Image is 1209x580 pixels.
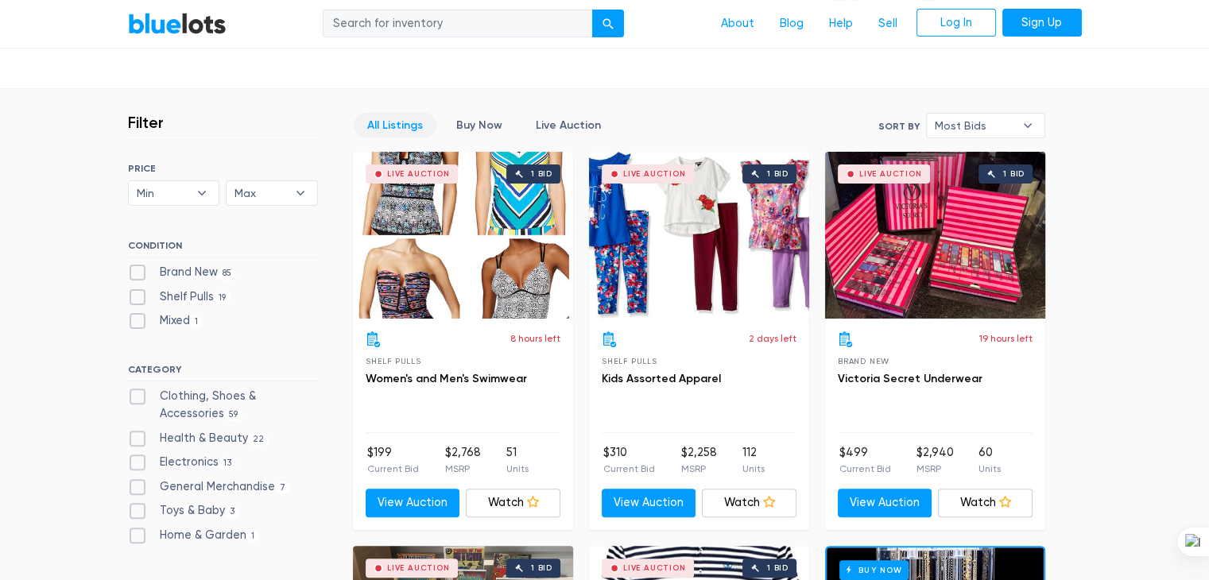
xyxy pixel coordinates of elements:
[589,152,809,319] a: Live Auction 1 bid
[916,444,953,476] li: $2,940
[531,564,552,572] div: 1 bid
[218,267,237,280] span: 85
[185,181,219,205] b: ▾
[353,152,573,319] a: Live Auction 1 bid
[749,331,796,346] p: 2 days left
[623,170,686,178] div: Live Auction
[275,481,291,494] span: 7
[878,119,920,133] label: Sort By
[443,113,516,137] a: Buy Now
[366,372,527,385] a: Women's and Men's Swimwear
[323,10,593,38] input: Search for inventory
[128,478,291,496] label: General Merchandise
[839,560,909,580] h6: Buy Now
[366,489,460,517] a: View Auction
[444,444,480,476] li: $2,768
[366,357,421,365] span: Shelf Pulls
[708,9,767,39] a: About
[466,489,560,517] a: Watch
[839,462,891,476] p: Current Bid
[128,388,318,422] label: Clothing, Shoes & Accessories
[128,288,231,306] label: Shelf Pulls
[839,444,891,476] li: $499
[246,530,260,543] span: 1
[680,462,716,476] p: MSRP
[916,9,996,37] a: Log In
[128,163,318,174] h6: PRICE
[767,564,789,572] div: 1 bid
[935,114,1014,137] span: Most Bids
[354,113,436,137] a: All Listings
[603,462,655,476] p: Current Bid
[128,454,237,471] label: Electronics
[248,433,269,446] span: 22
[284,181,317,205] b: ▾
[367,444,419,476] li: $199
[916,462,953,476] p: MSRP
[128,312,203,330] label: Mixed
[767,9,816,39] a: Blog
[387,170,450,178] div: Live Auction
[978,462,1001,476] p: Units
[367,462,419,476] p: Current Bid
[506,444,529,476] li: 51
[387,564,450,572] div: Live Auction
[224,408,243,421] span: 59
[767,170,789,178] div: 1 bid
[702,489,796,517] a: Watch
[522,113,614,137] a: Live Auction
[838,357,889,365] span: Brand New
[234,181,287,205] span: Max
[128,502,240,520] label: Toys & Baby
[825,152,1045,319] a: Live Auction 1 bid
[742,462,765,476] p: Units
[978,444,1001,476] li: 60
[214,292,231,304] span: 19
[225,506,240,519] span: 3
[128,264,237,281] label: Brand New
[979,331,1033,346] p: 19 hours left
[603,444,655,476] li: $310
[623,564,686,572] div: Live Auction
[506,462,529,476] p: Units
[128,364,318,381] h6: CATEGORY
[190,316,203,329] span: 1
[838,372,982,385] a: Victoria Secret Underwear
[866,9,910,39] a: Sell
[680,444,716,476] li: $2,258
[602,372,721,385] a: Kids Assorted Apparel
[128,240,318,257] h6: CONDITION
[1011,114,1044,137] b: ▾
[444,462,480,476] p: MSRP
[602,489,696,517] a: View Auction
[128,527,260,544] label: Home & Garden
[128,430,269,447] label: Health & Beauty
[742,444,765,476] li: 112
[510,331,560,346] p: 8 hours left
[1002,9,1082,37] a: Sign Up
[602,357,657,365] span: Shelf Pulls
[838,489,932,517] a: View Auction
[137,181,189,205] span: Min
[128,12,227,35] a: BlueLots
[816,9,866,39] a: Help
[128,113,164,132] h3: Filter
[859,170,922,178] div: Live Auction
[938,489,1033,517] a: Watch
[1003,170,1025,178] div: 1 bid
[531,170,552,178] div: 1 bid
[219,457,237,470] span: 13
